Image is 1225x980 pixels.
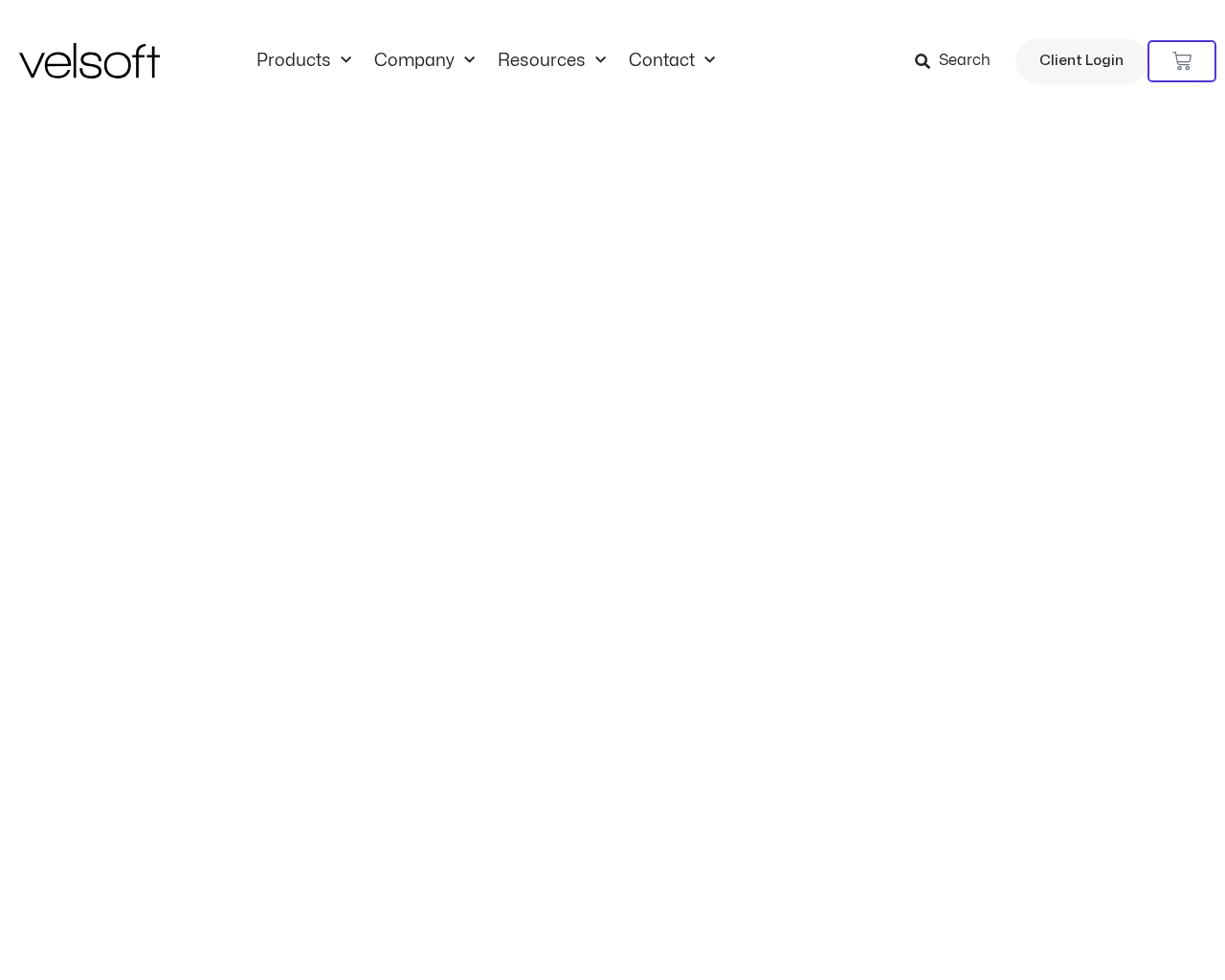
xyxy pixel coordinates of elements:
span: Client Login [1039,49,1124,74]
a: ContactMenu Toggle [617,51,726,72]
a: ProductsMenu Toggle [245,51,363,72]
span: Search [939,49,991,74]
a: Search [915,45,1004,78]
nav: Menu [245,51,726,72]
a: ResourcesMenu Toggle [486,51,617,72]
a: CompanyMenu Toggle [363,51,486,72]
img: Velsoft Training Materials [19,43,160,78]
a: Client Login [1015,38,1147,84]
